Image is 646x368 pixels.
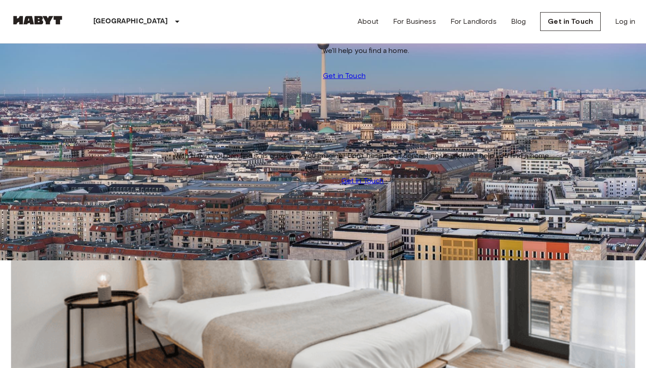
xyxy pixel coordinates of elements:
a: For Landlords [450,16,497,27]
p: [GEOGRAPHIC_DATA] [93,16,168,27]
a: Log in [615,16,635,27]
a: Get in Touch [540,12,601,31]
a: For Business [393,16,436,27]
a: Get in Touch [341,175,384,186]
img: Habyt [11,16,65,25]
a: Blog [511,16,526,27]
a: About [358,16,379,27]
span: With Habyt you can find it as quickly as you imagine! Don't hesitate in contacting us and we'll h... [175,150,551,161]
